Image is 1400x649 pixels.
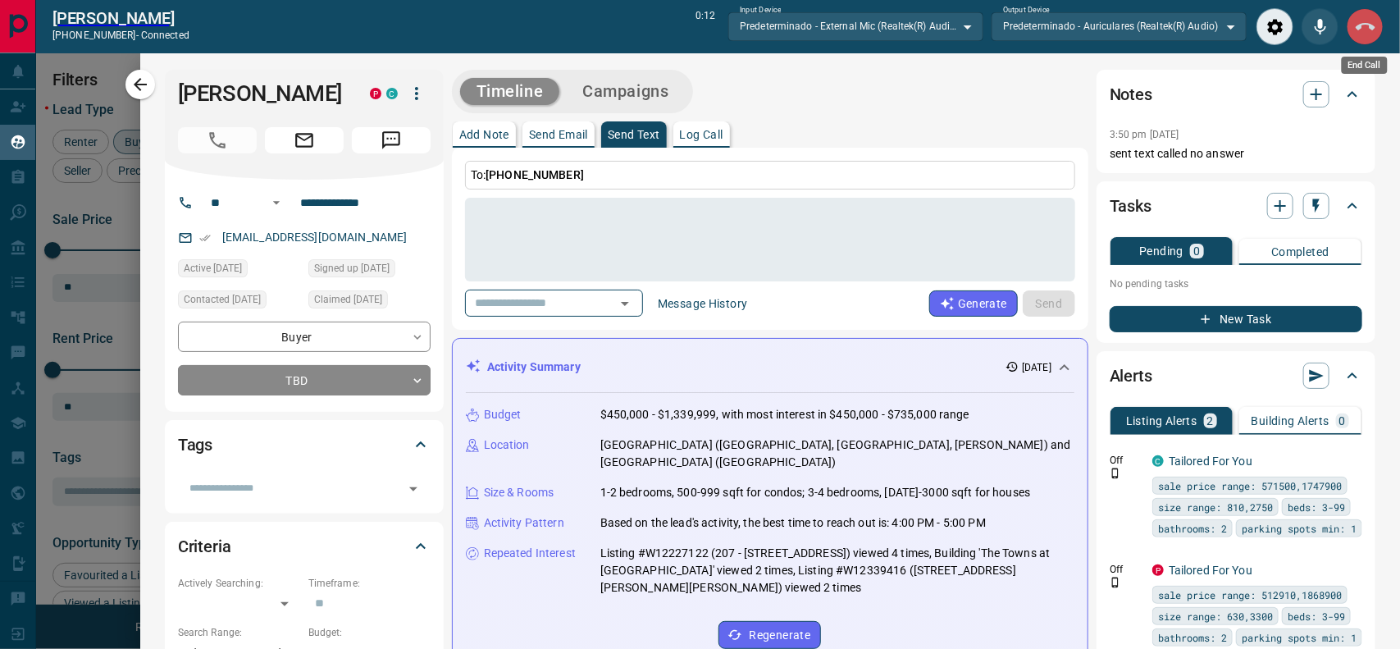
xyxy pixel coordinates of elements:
p: Log Call [680,129,723,140]
p: Timeframe: [308,576,431,591]
p: Add Note [459,129,509,140]
span: Signed up [DATE] [314,260,390,277]
p: Building Alerts [1252,415,1329,427]
div: Audio Settings [1256,8,1293,45]
a: Tailored For You [1169,455,1252,468]
p: To: [465,161,1075,190]
h2: Criteria [178,533,231,560]
p: Off [1110,562,1142,577]
a: Tailored For You [1169,564,1252,577]
div: Predeterminado - Auriculares (Realtek(R) Audio) [992,12,1247,40]
span: Call [178,127,257,153]
p: Search Range: [178,625,300,640]
p: [DATE] [1022,360,1051,375]
span: size range: 810,2750 [1158,499,1273,515]
button: Open [402,478,425,500]
div: End Call [1347,8,1384,45]
div: Sun Sep 14 2025 [308,290,431,313]
p: $450,000 - $1,339,999, with most interest in $450,000 - $735,000 range [600,406,969,423]
h2: Tags [178,432,212,458]
div: Predeterminado - External Mic (Realtek(R) Audio) [728,12,983,40]
div: TBD [178,365,431,395]
button: Regenerate [718,621,821,649]
p: Completed [1271,246,1329,258]
button: Message History [648,290,758,317]
p: 0 [1339,415,1346,427]
span: beds: 3-99 [1288,608,1345,624]
span: parking spots min: 1 [1242,520,1357,537]
p: [GEOGRAPHIC_DATA] ([GEOGRAPHIC_DATA], [GEOGRAPHIC_DATA], [PERSON_NAME]) and [GEOGRAPHIC_DATA] ([G... [600,436,1074,471]
p: [PHONE_NUMBER] - [52,28,189,43]
span: [PHONE_NUMBER] [486,168,584,181]
div: Tasks [1110,186,1362,226]
h2: Tasks [1110,193,1151,219]
button: Timeline [460,78,560,105]
p: Listing #W12227122 (207 - [STREET_ADDRESS]) viewed 4 times, Building 'The Towns at [GEOGRAPHIC_DA... [600,545,1074,596]
svg: Email Verified [199,232,211,244]
p: Based on the lead's activity, the best time to reach out is: 4:00 PM - 5:00 PM [600,514,986,532]
h1: [PERSON_NAME] [178,80,345,107]
span: Contacted [DATE] [184,291,261,308]
div: Activity Summary[DATE] [466,352,1074,382]
div: Notes [1110,75,1362,114]
p: 1-2 bedrooms, 500-999 sqft for condos; 3-4 bedrooms, [DATE]-3000 sqft for houses [600,484,1031,501]
div: property.ca [370,88,381,99]
p: Off [1110,453,1142,468]
div: Alerts [1110,356,1362,395]
div: Tue Oct 14 2025 [178,290,300,313]
span: Message [352,127,431,153]
h2: Notes [1110,81,1152,107]
span: parking spots min: 1 [1242,629,1357,646]
div: condos.ca [1152,455,1164,467]
div: Buyer [178,322,431,352]
span: Active [DATE] [184,260,242,277]
p: 0:12 [695,8,715,45]
div: property.ca [1152,564,1164,576]
div: Thu Jul 10 2014 [308,259,431,282]
p: Listing Alerts [1126,415,1197,427]
p: Location [484,436,530,454]
span: size range: 630,3300 [1158,608,1273,624]
span: bathrooms: 2 [1158,629,1227,646]
p: Send Text [608,129,660,140]
p: Repeated Interest [484,545,576,562]
p: Actively Searching: [178,576,300,591]
p: Send Email [529,129,588,140]
p: 3:50 pm [DATE] [1110,129,1179,140]
span: beds: 3-99 [1288,499,1345,515]
div: End Call [1342,57,1388,74]
span: sale price range: 571500,1747900 [1158,478,1342,494]
p: Budget [484,406,522,423]
p: Size & Rooms [484,484,554,501]
div: Tags [178,425,431,464]
span: Claimed [DATE] [314,291,382,308]
label: Input Device [740,5,782,16]
p: No pending tasks [1110,272,1362,296]
div: Mute [1302,8,1338,45]
svg: Push Notification Only [1110,577,1121,588]
button: Open [613,292,636,315]
a: [EMAIL_ADDRESS][DOMAIN_NAME] [222,231,408,244]
p: Activity Pattern [484,514,564,532]
svg: Push Notification Only [1110,468,1121,479]
span: bathrooms: 2 [1158,520,1227,537]
button: New Task [1110,306,1362,332]
span: connected [141,30,189,41]
p: Pending [1139,245,1183,257]
button: Campaigns [566,78,685,105]
p: 0 [1193,245,1200,257]
p: Budget: [308,625,431,640]
h2: Alerts [1110,363,1152,389]
p: Activity Summary [487,359,581,376]
div: condos.ca [386,88,398,99]
p: sent text called no answer [1110,145,1362,162]
span: Email [265,127,344,153]
label: Output Device [1003,5,1050,16]
h2: [PERSON_NAME] [52,8,189,28]
span: sale price range: 512910,1868900 [1158,587,1342,603]
button: Generate [929,290,1018,317]
p: 2 [1207,415,1214,427]
button: Open [267,193,286,213]
div: Criteria [178,527,431,566]
div: Mon Oct 13 2025 [178,259,300,282]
